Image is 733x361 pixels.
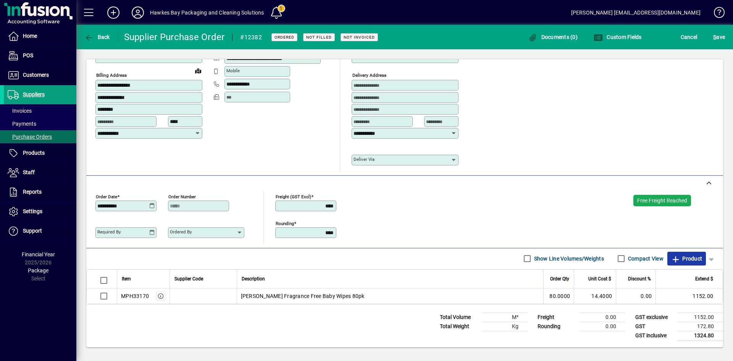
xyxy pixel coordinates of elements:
[679,30,699,44] button: Cancel
[631,312,677,322] td: GST exclusive
[534,322,580,331] td: Rounding
[482,312,528,322] td: M³
[4,27,76,46] a: Home
[571,6,701,19] div: [PERSON_NAME] [EMAIL_ADDRESS][DOMAIN_NAME]
[631,322,677,331] td: GST
[4,117,76,130] a: Payments
[713,31,725,43] span: ave
[82,30,112,44] button: Back
[241,292,365,300] span: [PERSON_NAME] Fragrance Free Baby Wipes 80pk
[592,30,644,44] button: Custom Fields
[22,251,55,257] span: Financial Year
[631,331,677,340] td: GST inclusive
[677,312,723,322] td: 1152.00
[4,202,76,221] a: Settings
[101,6,126,19] button: Add
[122,275,131,283] span: Item
[4,183,76,202] a: Reports
[677,331,723,340] td: 1324.80
[23,189,42,195] span: Reports
[76,30,118,44] app-page-header-button: Back
[580,322,625,331] td: 0.00
[23,33,37,39] span: Home
[4,222,76,241] a: Support
[28,267,48,274] span: Package
[354,157,375,162] mat-label: Deliver via
[695,275,713,283] span: Extend $
[528,34,578,40] span: Documents (0)
[588,275,611,283] span: Unit Cost $
[482,322,528,331] td: Kg
[121,292,149,300] div: MPH33170
[708,2,723,26] a: Knowledge Base
[226,68,240,73] mat-label: Mobile
[533,255,604,262] label: Show Line Volumes/Weights
[594,34,642,40] span: Custom Fields
[8,121,36,127] span: Payments
[306,35,332,40] span: Not Filled
[671,253,702,265] span: Product
[97,229,121,235] mat-label: Required by
[628,275,651,283] span: Discount %
[711,30,727,44] button: Save
[23,150,45,156] span: Products
[8,134,52,140] span: Purchase Orders
[534,312,580,322] td: Freight
[574,288,616,304] td: 14.4000
[713,34,716,40] span: S
[170,229,192,235] mat-label: Ordered by
[526,30,580,44] button: Documents (0)
[4,144,76,163] a: Products
[4,66,76,85] a: Customers
[23,72,49,78] span: Customers
[667,252,706,265] button: Product
[436,312,482,322] td: Total Volume
[4,104,76,117] a: Invoices
[168,194,196,199] mat-label: Order number
[550,275,569,283] span: Order Qty
[8,108,32,114] span: Invoices
[23,52,33,58] span: POS
[276,220,294,226] mat-label: Rounding
[242,275,265,283] span: Description
[616,288,656,304] td: 0.00
[23,169,35,175] span: Staff
[23,208,42,214] span: Settings
[23,228,42,234] span: Support
[677,322,723,331] td: 172.80
[626,255,664,262] label: Compact View
[580,312,625,322] td: 0.00
[192,65,204,77] a: View on map
[240,31,262,44] div: #12382
[124,31,225,43] div: Supplier Purchase Order
[150,6,264,19] div: Hawkes Bay Packaging and Cleaning Solutions
[637,197,687,204] span: Free Freight Reached
[4,130,76,143] a: Purchase Orders
[543,288,574,304] td: 80.0000
[174,275,203,283] span: Supplier Code
[96,194,117,199] mat-label: Order date
[681,31,697,43] span: Cancel
[274,35,294,40] span: Ordered
[126,6,150,19] button: Profile
[4,46,76,65] a: POS
[84,34,110,40] span: Back
[656,288,723,304] td: 1152.00
[4,163,76,182] a: Staff
[276,194,311,199] mat-label: Freight (GST excl)
[344,35,375,40] span: Not Invoiced
[23,91,45,97] span: Suppliers
[436,322,482,331] td: Total Weight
